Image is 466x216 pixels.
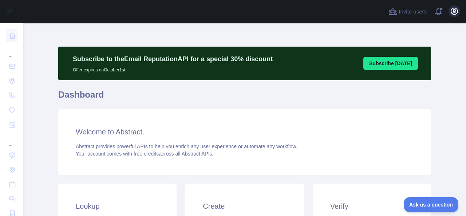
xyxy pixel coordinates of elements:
[73,54,273,64] p: Subscribe to the Email Reputation API for a special 30 % discount
[6,44,17,58] div: ...
[6,133,17,147] div: ...
[330,201,414,211] h3: Verify
[76,151,213,157] span: Your account comes with across all Abstract APIs.
[404,197,459,212] iframe: Toggle Customer Support
[399,8,427,16] span: Invite users
[73,64,273,73] p: Offer expires on October 1st.
[134,151,159,157] span: free credits
[76,201,159,211] h3: Lookup
[363,57,418,70] button: Subscribe [DATE]
[387,6,428,17] button: Invite users
[203,201,286,211] h3: Create
[58,89,431,106] h1: Dashboard
[76,144,297,149] span: Abstract provides powerful APIs to help you enrich any user experience or automate any workflow.
[76,127,414,137] h3: Welcome to Abstract.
